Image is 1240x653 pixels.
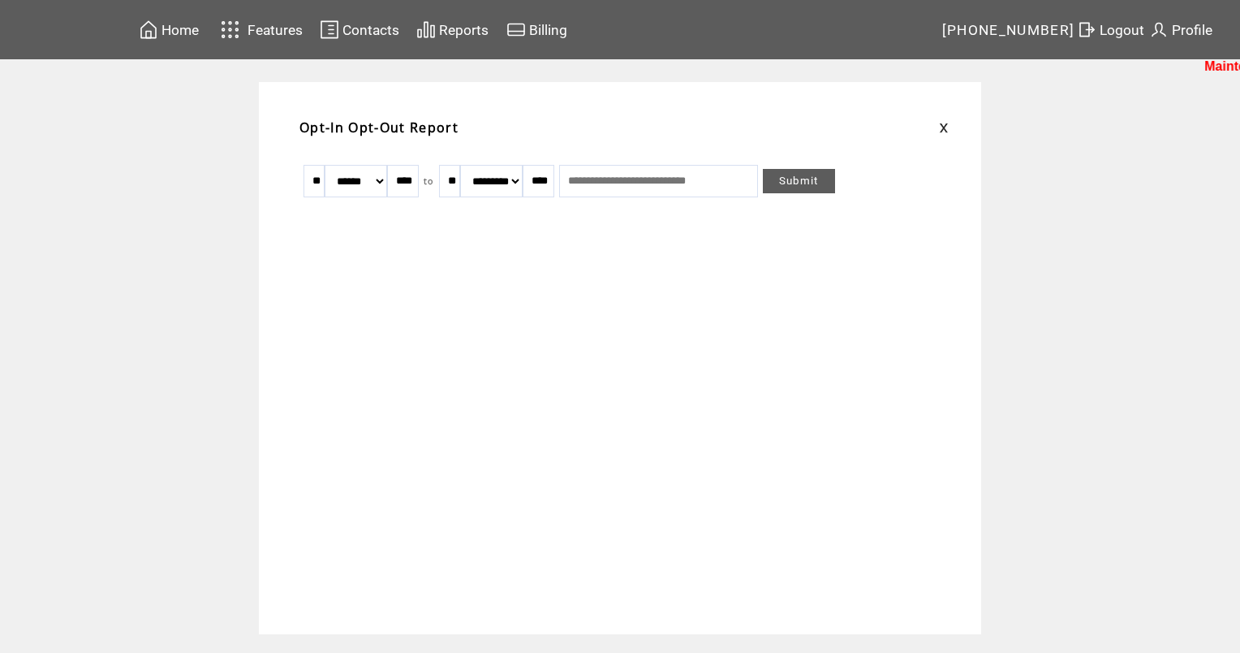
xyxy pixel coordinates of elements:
[424,175,434,187] span: to
[1074,17,1147,42] a: Logout
[942,22,1075,38] span: [PHONE_NUMBER]
[1077,19,1096,40] img: exit.svg
[763,169,835,193] a: Submit
[299,119,459,136] span: Opt-In Opt-Out Report
[342,22,399,38] span: Contacts
[1149,19,1169,40] img: profile.svg
[1147,17,1215,42] a: Profile
[1100,22,1144,38] span: Logout
[317,17,402,42] a: Contacts
[1172,22,1212,38] span: Profile
[213,14,305,45] a: Features
[504,17,570,42] a: Billing
[161,22,199,38] span: Home
[216,16,244,43] img: features.svg
[320,19,339,40] img: contacts.svg
[529,22,567,38] span: Billing
[416,19,436,40] img: chart.svg
[136,17,201,42] a: Home
[248,22,303,38] span: Features
[506,19,526,40] img: creidtcard.svg
[414,17,491,42] a: Reports
[139,19,158,40] img: home.svg
[439,22,489,38] span: Reports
